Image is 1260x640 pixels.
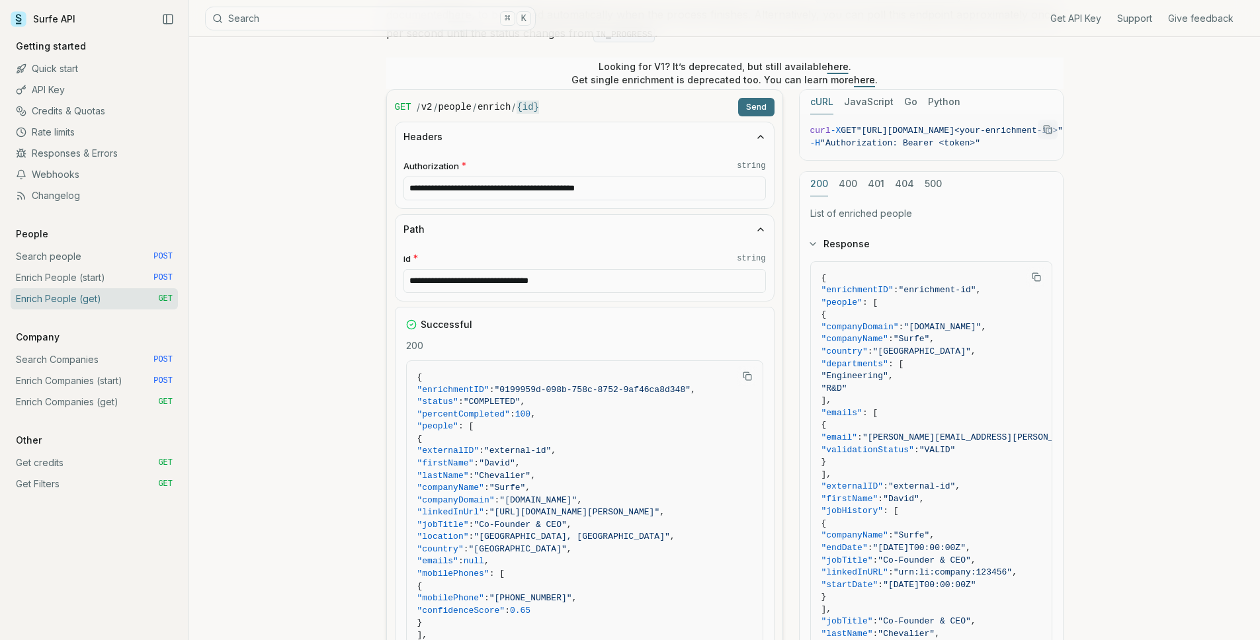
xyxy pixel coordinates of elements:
a: Changelog [11,185,178,206]
span: "jobTitle" [821,555,873,565]
span: , [976,285,982,295]
span: "endDate" [821,543,868,553]
span: : [894,285,899,295]
span: "COMPLETED" [464,397,521,407]
span: "linkedInUrl" [417,507,484,517]
span: ], [821,604,832,614]
span: : [469,532,474,541]
span: ], [417,630,428,640]
span: : [484,507,489,517]
span: "R&D" [821,383,847,393]
span: / [434,100,437,114]
span: 0.65 [510,606,530,616]
span: "[DOMAIN_NAME]" [499,495,577,505]
a: Webhooks [11,164,178,185]
span: : [888,530,894,540]
span: : [ [888,359,903,369]
span: "people" [821,298,862,307]
span: , [1012,567,1017,577]
span: "Co-Founder & CEO" [878,616,970,626]
span: : [484,593,489,603]
span: : [458,556,464,566]
span: , [929,334,935,344]
span: / [417,100,420,114]
p: People [11,227,54,241]
span: , [670,532,675,541]
span: , [572,593,577,603]
a: Quick start [11,58,178,79]
span: { [821,420,827,430]
p: List of enriched people [810,207,1052,220]
span: "jobTitle" [417,520,469,530]
span: : [ [883,506,898,516]
span: { [821,309,827,319]
span: "companyName" [417,483,484,493]
span: Authorization [403,160,459,173]
span: GET [158,458,173,468]
span: GET [158,479,173,489]
span: : [ [489,569,505,579]
a: Enrich People (start) POST [11,267,178,288]
span: 100 [515,409,530,419]
a: Get credits GET [11,452,178,473]
span: "urn:li:company:123456" [894,567,1012,577]
a: Responses & Errors [11,143,178,164]
span: "Surfe" [894,334,930,344]
button: Response [800,227,1063,261]
span: "[URL][DOMAIN_NAME][PERSON_NAME]" [489,507,659,517]
span: : [484,483,489,493]
span: : [873,616,878,626]
p: Getting started [11,40,91,53]
span: POST [153,272,173,283]
span: -X [831,126,841,136]
span: , [484,556,489,566]
button: Send [738,98,775,116]
a: Enrich Companies (start) POST [11,370,178,391]
button: Path [396,215,774,244]
span: "companyDomain" [821,322,899,332]
span: : [878,580,883,590]
span: "lastName" [417,471,469,481]
span: "status" [417,397,458,407]
span: : [914,445,919,455]
span: , [919,494,925,504]
span: "externalID" [417,446,480,456]
span: , [935,629,940,639]
span: , [971,555,976,565]
span: "Co-Founder & CEO" [878,555,970,565]
span: "emails" [821,408,862,418]
span: "Co-Founder & CEO" [474,520,566,530]
span: , [888,371,894,381]
button: Collapse Sidebar [158,9,178,29]
span: , [521,397,526,407]
code: v2 [421,100,433,114]
p: 200 [406,339,763,352]
div: Successful [406,318,763,331]
a: Surfe API [11,9,75,29]
span: { [821,273,827,283]
span: "Surfe" [489,483,526,493]
span: : [489,385,495,395]
span: POST [153,354,173,365]
a: Support [1117,12,1152,25]
span: "location" [417,532,469,541]
a: Search people POST [11,246,178,267]
span: { [417,581,423,591]
span: "Authorization: Bearer <token>" [820,138,980,148]
span: "Engineering" [821,371,888,381]
a: Give feedback [1168,12,1234,25]
span: , [530,471,536,481]
button: Search⌘K [205,7,536,30]
span: : [878,494,883,504]
span: "VALID" [919,445,956,455]
span: / [473,100,476,114]
span: "jobTitle" [821,616,873,626]
span: : [873,629,878,639]
span: , [966,543,971,553]
span: , [525,483,530,493]
span: "[URL][DOMAIN_NAME]<your-enrichment-id>" [857,126,1063,136]
span: "[DATE]T00:00:00Z" [873,543,966,553]
span: } [417,618,423,627]
span: -H [810,138,821,148]
code: string [737,253,765,264]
